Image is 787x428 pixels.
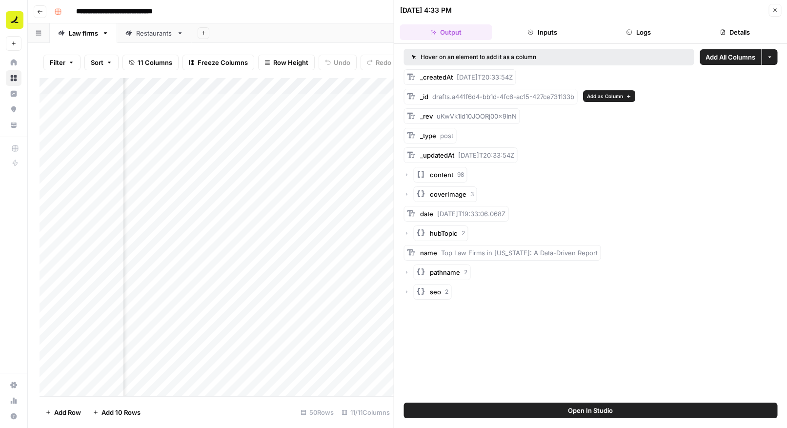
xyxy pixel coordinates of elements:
button: Add as Column [583,90,635,102]
a: Law firms [50,23,117,43]
button: pathname2 [414,265,471,280]
span: Top Law Firms in [US_STATE]: A Data-Driven Report [441,249,598,257]
span: 98 [457,170,464,179]
span: Add 10 Rows [101,408,141,417]
span: pathname [430,267,460,277]
span: date [420,210,433,218]
button: Inputs [496,24,588,40]
span: Freeze Columns [198,58,248,67]
span: _createdAt [420,73,453,81]
a: Home [6,55,21,70]
span: Filter [50,58,65,67]
button: Open In Studio [404,403,778,418]
button: seo2 [414,284,452,300]
span: uKwVk1Id10JOORj00x9InN [437,112,517,120]
button: content98 [414,167,467,183]
div: Restaurants [136,28,173,38]
span: Redo [376,58,391,67]
span: [DATE]T20:33:54Z [457,73,513,81]
span: Add Row [54,408,81,417]
button: Output [400,24,492,40]
span: [DATE]T19:33:06.068Z [437,210,505,218]
button: Add All Columns [700,49,761,65]
div: 11/11 Columns [338,405,394,420]
img: Ramp Logo [6,11,23,29]
a: Restaurants [117,23,192,43]
span: 2 [464,268,467,277]
a: Insights [6,86,21,102]
span: coverImage [430,189,466,199]
div: Hover on an element to add it as a column [412,53,611,61]
button: Row Height [258,55,315,70]
button: Sort [84,55,119,70]
div: 50 Rows [297,405,338,420]
span: Add All Columns [706,52,755,62]
a: Settings [6,377,21,393]
span: [DATE]T20:33:54Z [458,151,514,159]
span: Sort [91,58,103,67]
button: 11 Columns [122,55,179,70]
span: Open In Studio [568,406,613,415]
a: Usage [6,393,21,408]
button: Logs [592,24,685,40]
span: post [440,132,453,140]
a: Your Data [6,117,21,133]
button: Add 10 Rows [87,405,146,420]
button: Add Row [40,405,87,420]
span: _updatedAt [420,151,454,159]
span: Add as Column [587,92,623,100]
span: _id [420,93,428,101]
span: _type [420,132,436,140]
a: Opportunities [6,102,21,117]
span: hubTopic [430,228,458,238]
span: _rev [420,112,433,120]
button: Filter [43,55,81,70]
span: content [430,170,453,180]
span: 2 [462,229,465,238]
span: 3 [470,190,474,199]
span: Undo [334,58,350,67]
div: [DATE] 4:33 PM [400,5,452,15]
button: coverImage3 [414,186,477,202]
button: Help + Support [6,408,21,424]
span: 11 Columns [138,58,172,67]
span: Row Height [273,58,308,67]
button: Freeze Columns [182,55,254,70]
button: Workspace: Ramp [6,8,21,32]
button: Details [689,24,781,40]
button: Undo [319,55,357,70]
div: Law firms [69,28,98,38]
span: drafts.a441f6d4-bb1d-4fc6-ac15-427ce731133b [432,93,574,101]
span: 2 [445,287,448,296]
a: Browse [6,70,21,86]
button: hubTopic2 [414,225,468,241]
span: name [420,249,437,257]
span: seo [430,287,441,297]
button: Redo [361,55,398,70]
